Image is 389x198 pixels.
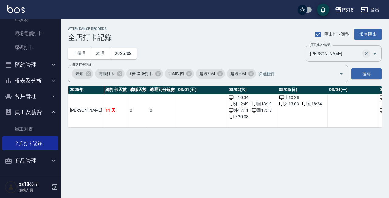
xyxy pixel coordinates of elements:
h2: ATTENDANCE RECORDS [68,27,112,31]
span: 回 17:18 [252,107,272,114]
button: 客戶管理 [2,88,58,104]
div: 超過50M [227,69,256,79]
div: 上 10:34 [229,94,276,101]
label: 篩選打卡記錄 [72,62,91,67]
span: 回 18:24 [302,101,322,107]
button: 商品管理 [2,153,58,169]
a: 掃碼打卡 [2,41,58,55]
button: 2025/08 [110,48,137,59]
button: Open [336,69,346,79]
td: 0 [128,94,148,127]
th: 08/04(一) [328,86,378,94]
p: 服務人員 [19,187,50,193]
span: 超過25M [196,71,219,77]
a: 員工列表 [2,122,58,136]
span: 超過50M [227,71,250,77]
span: 電腦打卡 [95,71,118,77]
span: 回 13:10 [252,101,272,107]
div: 上 10:28 [279,94,326,101]
td: 11 天 [104,94,128,127]
span: 外 12:49 [229,101,249,107]
button: 報表及分析 [2,73,58,89]
button: 本月 [91,48,110,59]
button: 搜尋 [351,68,382,80]
td: [PERSON_NAME] [68,94,104,127]
a: 現場電腦打卡 [2,27,58,41]
span: 外 17:11 [229,107,249,114]
label: 員工姓名/編號 [310,43,330,47]
a: 全店打卡記錄 [2,136,58,150]
div: 電腦打卡 [95,69,125,79]
button: PS18 [332,4,356,16]
button: Open [370,49,380,58]
span: QRCODE打卡 [126,71,157,77]
h3: 全店打卡記錄 [68,33,112,42]
th: 2025 年 [68,86,104,94]
th: 08/01(五) [177,86,227,94]
button: Clear [362,49,370,58]
div: 下 20:08 [229,114,276,120]
div: 25M以內 [165,69,194,79]
a: 排班表 [2,12,58,27]
div: 超過25M [196,69,225,79]
th: 曠職天數 [128,86,148,94]
input: 篩選條件 [257,69,329,79]
th: 總打卡天數 [104,86,128,94]
button: 上個月 [68,48,91,59]
button: 登出 [358,4,382,16]
span: 未知 [72,71,87,77]
th: 總遲到分鐘數 [148,86,177,94]
td: 0 [148,94,177,127]
button: 預約管理 [2,57,58,73]
th: 08/02(六) [227,86,277,94]
img: Logo [7,5,25,13]
span: 匯出打卡類型 [324,31,350,37]
th: 08/03(日) [277,86,328,94]
div: 未知 [72,69,93,79]
span: 25M以內 [165,71,188,77]
div: QRCODE打卡 [126,69,163,79]
span: 外 13:03 [279,101,299,107]
img: Person [5,181,17,193]
button: save [317,4,329,16]
div: PS18 [342,6,353,14]
button: 報表匯出 [354,29,382,40]
button: 員工及薪資 [2,104,58,120]
h5: ps18公司 [19,181,50,187]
